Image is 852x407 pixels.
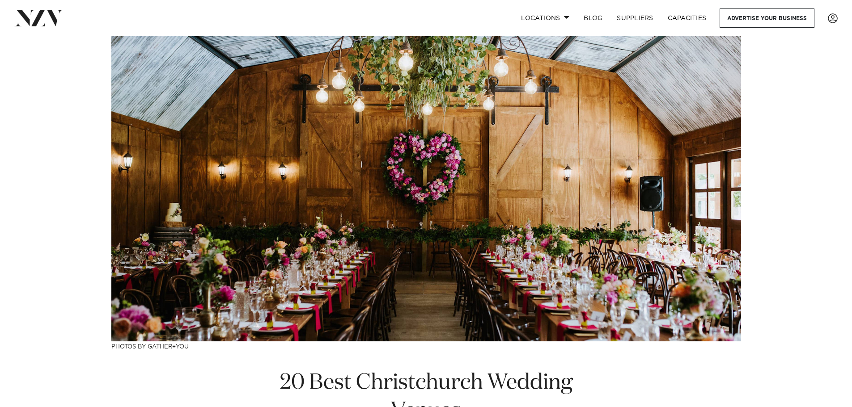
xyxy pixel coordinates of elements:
[576,8,610,28] a: BLOG
[610,8,660,28] a: SUPPLIERS
[661,8,714,28] a: Capacities
[111,341,741,351] h3: Photos by Gather+You
[111,36,741,341] img: 20 Best Christchurch Wedding Venues
[514,8,576,28] a: Locations
[720,8,814,28] a: Advertise your business
[14,10,63,26] img: nzv-logo.png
